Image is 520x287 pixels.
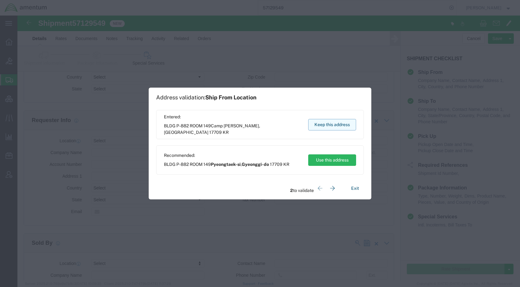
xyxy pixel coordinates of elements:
[164,161,289,168] span: BLDG P-882 ROOM 149 ,
[308,119,356,130] button: Keep this address
[164,114,302,120] span: Entered:
[164,130,208,135] span: [GEOGRAPHIC_DATA]
[164,123,302,136] span: BLDG P-882 ROOM 149 ,
[205,94,257,101] span: Ship From Location
[270,162,282,167] span: 17709
[308,154,356,166] button: Use this address
[211,162,241,167] span: Pyeongtaek-si
[290,188,293,193] span: 2
[209,130,222,135] span: 17709
[211,123,259,128] span: Camp [PERSON_NAME]
[242,162,269,167] span: Gyeonggi-do
[346,183,364,194] button: Exit
[156,94,257,101] h1: Address validation:
[283,162,289,167] span: KR
[164,152,289,159] span: Recommended:
[223,130,229,135] span: KR
[290,182,339,194] div: to validate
